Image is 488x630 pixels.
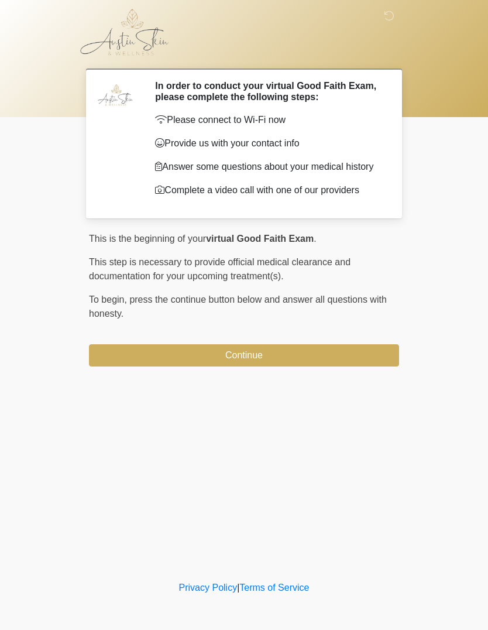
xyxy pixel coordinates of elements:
[155,183,382,197] p: Complete a video call with one of our providers
[77,9,181,56] img: Austin Skin & Wellness Logo
[314,234,316,244] span: .
[239,583,309,593] a: Terms of Service
[155,113,382,127] p: Please connect to Wi-Fi now
[179,583,238,593] a: Privacy Policy
[98,80,133,115] img: Agent Avatar
[155,136,382,150] p: Provide us with your contact info
[206,234,314,244] strong: virtual Good Faith Exam
[89,344,399,367] button: Continue
[155,80,382,102] h2: In order to conduct your virtual Good Faith Exam, please complete the following steps:
[89,295,129,304] span: To begin,
[89,295,387,319] span: press the continue button below and answer all questions with honesty.
[237,583,239,593] a: |
[89,234,206,244] span: This is the beginning of your
[89,257,350,281] span: This step is necessary to provide official medical clearance and documentation for your upcoming ...
[155,160,382,174] p: Answer some questions about your medical history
